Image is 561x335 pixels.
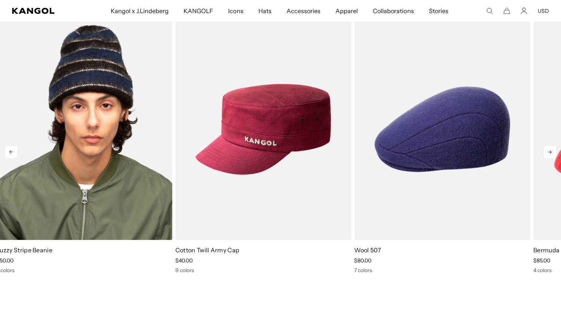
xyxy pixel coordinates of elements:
[172,19,352,274] div: 4 of 5
[503,7,510,14] button: Cart
[486,7,493,14] summary: Search here
[533,257,550,264] span: $85.00
[354,267,530,274] div: 7 colors
[354,257,371,264] span: $80.00
[12,8,73,14] a: Kangol
[538,7,549,14] button: USD
[354,19,530,240] img: Wool 507
[175,267,352,274] div: 9 colors
[175,257,193,264] span: $40.00
[521,7,527,14] a: Account
[175,19,352,240] img: Cotton Twill Army Cap
[354,246,381,254] a: Wool 507
[351,19,530,274] div: 5 of 5
[175,246,240,254] a: Cotton Twill Army Cap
